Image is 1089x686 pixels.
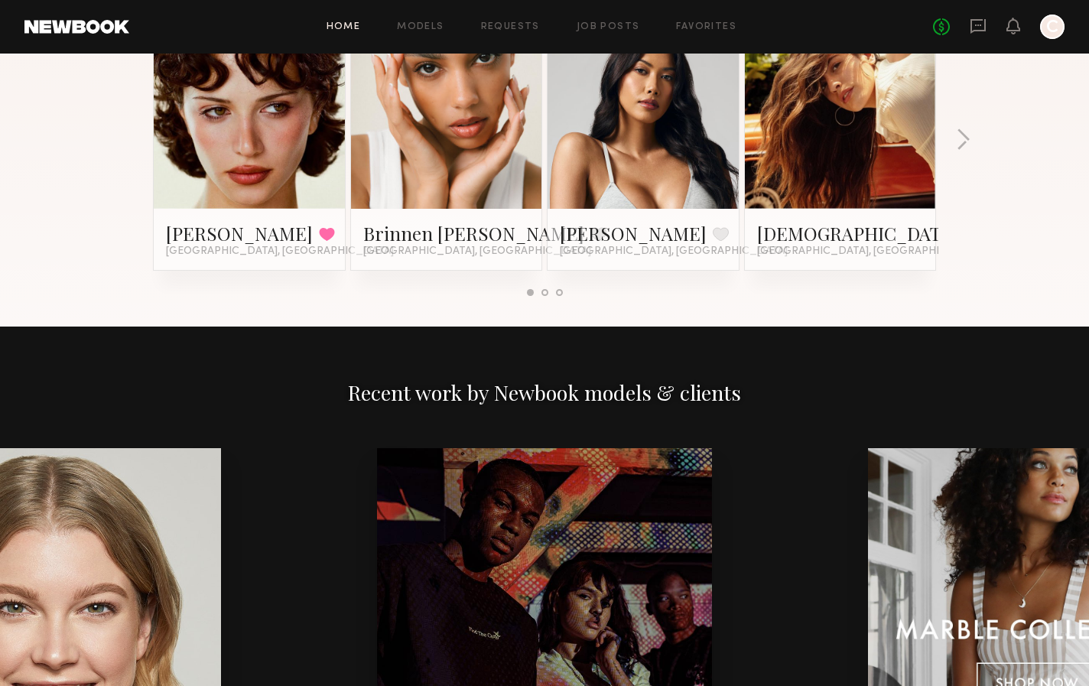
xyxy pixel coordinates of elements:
[757,245,985,258] span: [GEOGRAPHIC_DATA], [GEOGRAPHIC_DATA]
[481,22,540,32] a: Requests
[577,22,640,32] a: Job Posts
[166,245,394,258] span: [GEOGRAPHIC_DATA], [GEOGRAPHIC_DATA]
[560,221,707,245] a: [PERSON_NAME]
[166,221,313,245] a: [PERSON_NAME]
[676,22,736,32] a: Favorites
[327,22,361,32] a: Home
[397,22,444,32] a: Models
[1040,15,1065,39] a: C
[560,245,788,258] span: [GEOGRAPHIC_DATA], [GEOGRAPHIC_DATA]
[363,221,584,245] a: Brinnen [PERSON_NAME]
[363,245,591,258] span: [GEOGRAPHIC_DATA], [GEOGRAPHIC_DATA]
